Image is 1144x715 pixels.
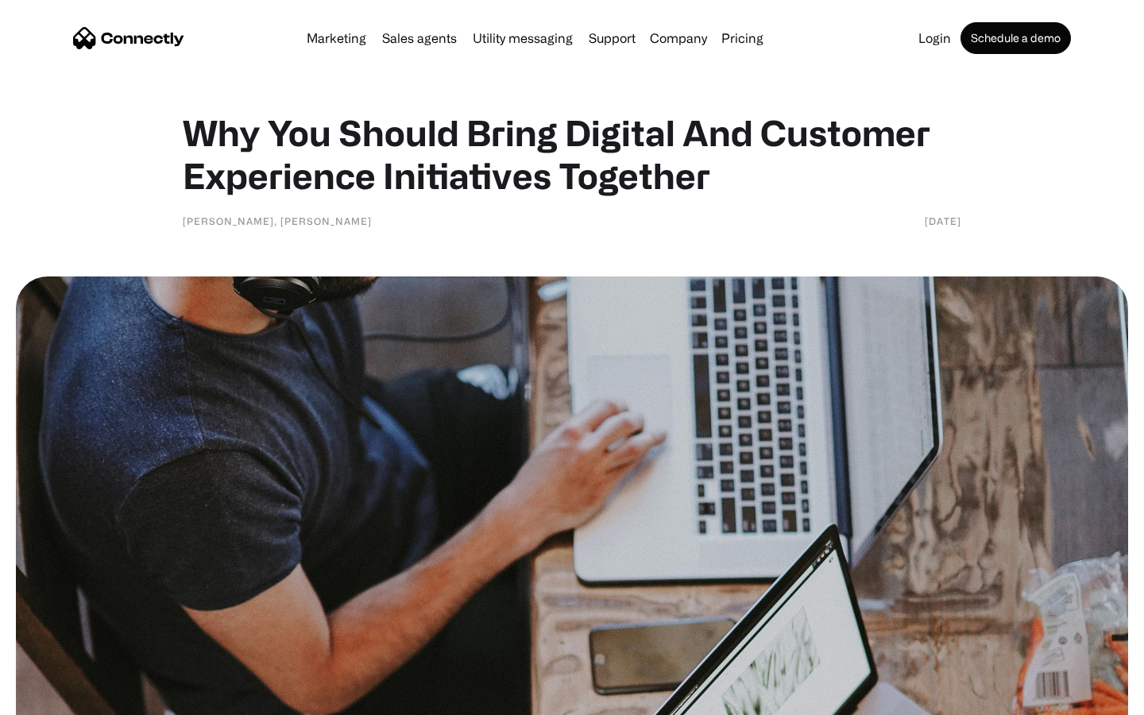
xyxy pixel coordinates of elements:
[912,32,957,44] a: Login
[582,32,642,44] a: Support
[960,22,1071,54] a: Schedule a demo
[715,32,770,44] a: Pricing
[466,32,579,44] a: Utility messaging
[183,111,961,197] h1: Why You Should Bring Digital And Customer Experience Initiatives Together
[16,687,95,709] aside: Language selected: English
[300,32,373,44] a: Marketing
[183,213,372,229] div: [PERSON_NAME], [PERSON_NAME]
[73,26,184,50] a: home
[376,32,463,44] a: Sales agents
[925,213,961,229] div: [DATE]
[32,687,95,709] ul: Language list
[650,27,707,49] div: Company
[645,27,712,49] div: Company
